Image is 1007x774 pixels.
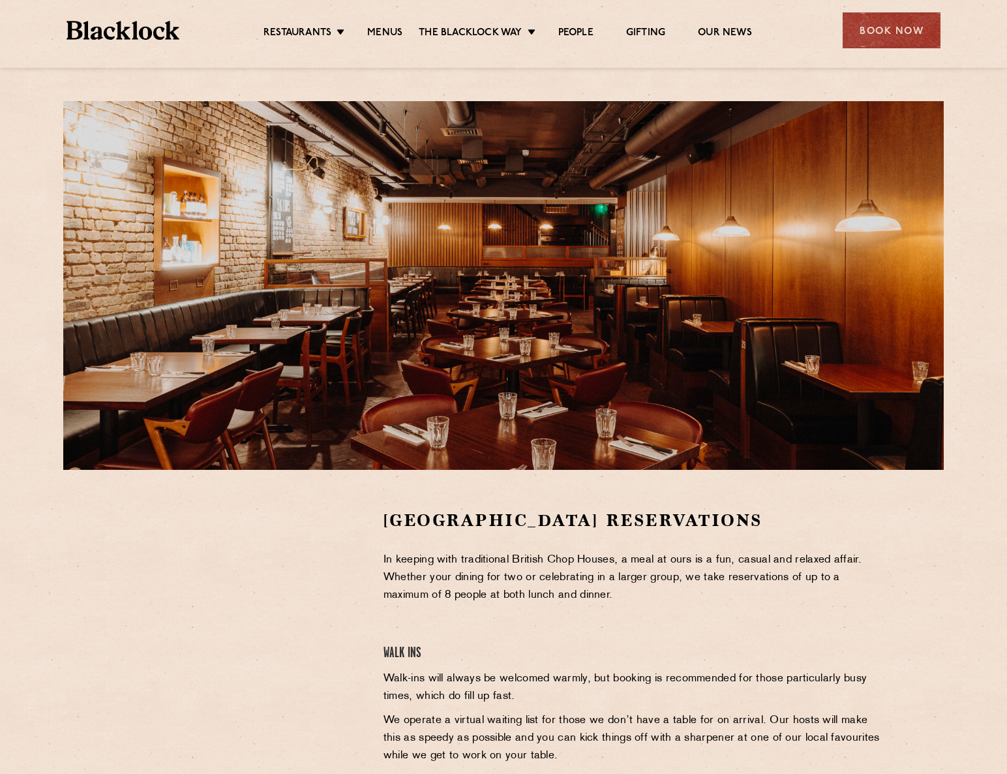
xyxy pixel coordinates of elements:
[698,27,752,41] a: Our News
[263,27,331,41] a: Restaurants
[383,509,884,532] h2: [GEOGRAPHIC_DATA] Reservations
[383,670,884,705] p: Walk-ins will always be welcomed warmly, but booking is recommended for those particularly busy t...
[383,551,884,604] p: In keeping with traditional British Chop Houses, a meal at ours is a fun, casual and relaxed affa...
[171,509,317,705] iframe: OpenTable make booking widget
[419,27,522,41] a: The Blacklock Way
[383,645,884,662] h4: Walk Ins
[383,712,884,765] p: We operate a virtual waiting list for those we don’t have a table for on arrival. Our hosts will ...
[67,21,179,40] img: BL_Textured_Logo-footer-cropped.svg
[843,12,940,48] div: Book Now
[626,27,665,41] a: Gifting
[558,27,594,41] a: People
[367,27,402,41] a: Menus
